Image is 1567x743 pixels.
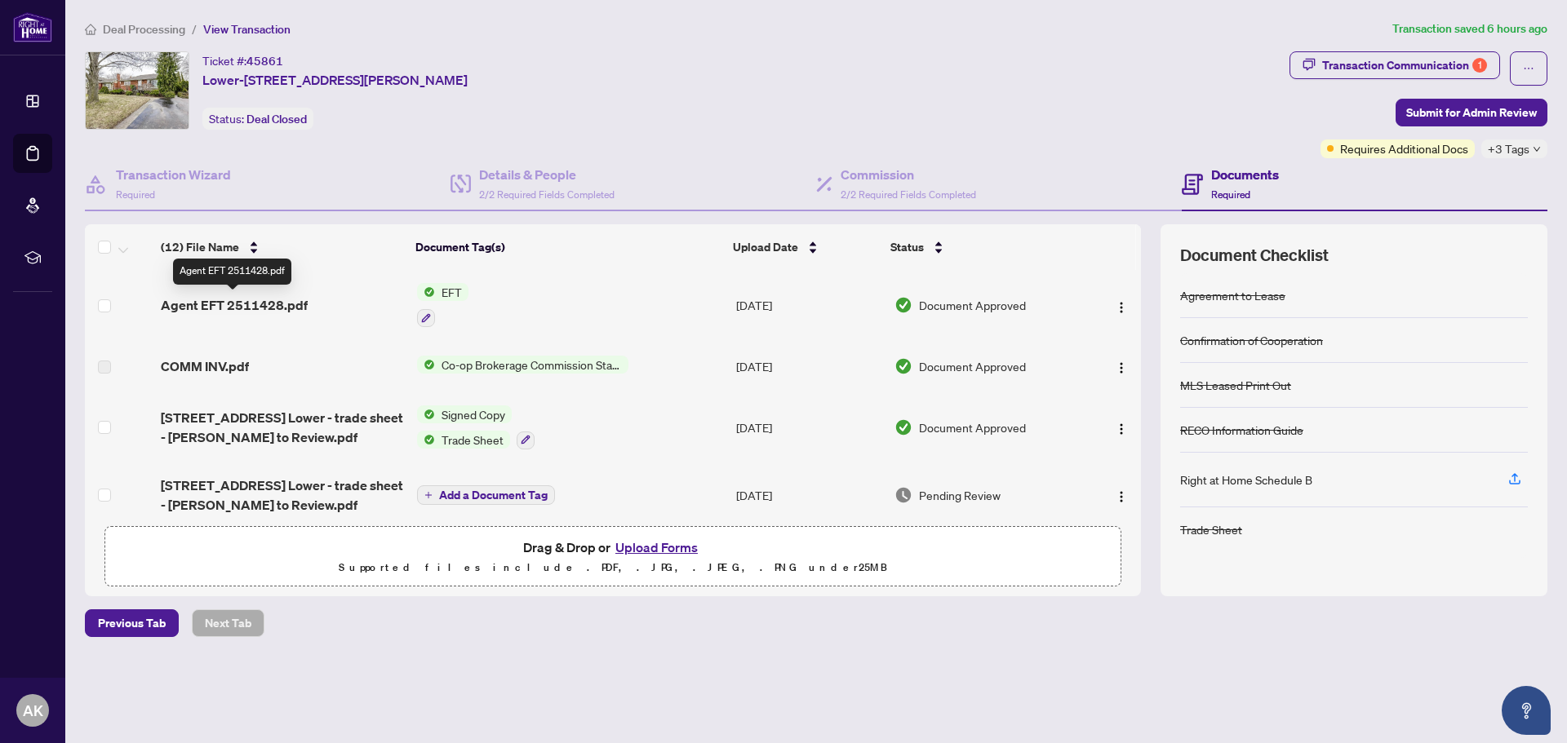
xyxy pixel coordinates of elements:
span: Previous Tab [98,610,166,636]
span: Required [116,188,155,201]
button: Add a Document Tag [417,485,555,505]
button: Logo [1108,482,1134,508]
span: View Transaction [203,22,291,37]
button: Open asap [1502,686,1551,735]
img: logo [13,12,52,42]
span: EFT [435,283,468,301]
button: Add a Document Tag [417,484,555,506]
img: Document Status [894,296,912,314]
img: Status Icon [417,405,435,423]
span: Status [890,238,924,256]
button: Status IconCo-op Brokerage Commission Statement [417,356,628,374]
div: Transaction Communication [1322,52,1487,78]
span: Upload Date [733,238,798,256]
img: Logo [1115,422,1128,436]
h4: Details & People [479,165,615,184]
span: Document Approved [919,418,1026,436]
button: Logo [1108,353,1134,379]
img: Logo [1115,301,1128,314]
span: COMM INV.pdf [161,356,249,376]
div: MLS Leased Print Out [1180,376,1291,394]
span: Submit for Admin Review [1406,100,1537,126]
div: Status: [202,108,313,130]
th: (12) File Name [154,224,409,270]
img: Document Status [894,486,912,504]
span: Lower-[STREET_ADDRESS][PERSON_NAME] [202,70,468,90]
span: Trade Sheet [435,431,510,449]
span: Document Approved [919,357,1026,375]
img: Status Icon [417,356,435,374]
img: Status Icon [417,283,435,301]
th: Upload Date [726,224,884,270]
th: Status [884,224,1081,270]
img: Document Status [894,418,912,436]
div: Ticket #: [202,51,283,70]
span: Drag & Drop or [523,537,703,558]
span: [STREET_ADDRESS] Lower - trade sheet - [PERSON_NAME] to Review.pdf [161,475,403,515]
span: Deal Processing [103,22,185,37]
div: Agent EFT 2511428.pdf [173,259,291,285]
span: Deal Closed [246,112,307,126]
h4: Transaction Wizard [116,165,231,184]
span: Document Approved [919,296,1026,314]
span: (12) File Name [161,238,239,256]
span: Agent EFT 2511428.pdf [161,295,308,315]
td: [DATE] [730,340,888,392]
span: Signed Copy [435,405,512,423]
p: Supported files include .PDF, .JPG, .JPEG, .PNG under 25 MB [115,558,1111,577]
h4: Commission [841,165,976,184]
span: [STREET_ADDRESS] Lower - trade sheet - [PERSON_NAME] to Review.pdf [161,408,403,447]
div: RECO Information Guide [1180,421,1303,439]
span: down [1533,145,1541,153]
span: Document Checklist [1180,244,1329,267]
button: Upload Forms [610,537,703,558]
td: [DATE] [730,462,888,528]
td: [DATE] [730,392,888,462]
th: Document Tag(s) [409,224,727,270]
span: +3 Tags [1488,139,1529,158]
span: AK [23,699,43,722]
span: home [85,24,96,35]
img: Document Status [894,357,912,375]
button: Next Tab [192,609,264,637]
span: plus [424,491,433,499]
button: Status IconSigned CopyStatus IconTrade Sheet [417,405,535,449]
span: 45861 [246,54,283,69]
button: Status IconEFT [417,283,468,327]
div: Right at Home Schedule B [1180,471,1312,489]
button: Transaction Communication1 [1290,51,1500,79]
span: Pending Review [919,486,1001,504]
button: Submit for Admin Review [1396,99,1547,126]
div: Confirmation of Cooperation [1180,331,1323,349]
img: Logo [1115,490,1128,503]
span: Co-op Brokerage Commission Statement [435,356,628,374]
div: Trade Sheet [1180,520,1242,538]
div: Agreement to Lease [1180,286,1285,304]
span: Drag & Drop orUpload FormsSupported files include .PDF, .JPG, .JPEG, .PNG under25MB [105,527,1121,587]
span: Required [1211,188,1250,201]
div: 1 [1472,58,1487,73]
button: Logo [1108,292,1134,318]
li: / [192,20,197,38]
span: Requires Additional Docs [1340,139,1468,157]
span: 2/2 Required Fields Completed [479,188,615,201]
img: IMG-40746683_1.jpg [86,52,189,129]
img: Logo [1115,361,1128,374]
span: Add a Document Tag [439,489,548,501]
span: ellipsis [1523,63,1534,74]
h4: Documents [1211,165,1279,184]
td: [DATE] [730,270,888,340]
img: Status Icon [417,431,435,449]
button: Previous Tab [85,609,179,637]
article: Transaction saved 6 hours ago [1392,20,1547,38]
span: 2/2 Required Fields Completed [841,188,976,201]
button: Logo [1108,414,1134,440]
